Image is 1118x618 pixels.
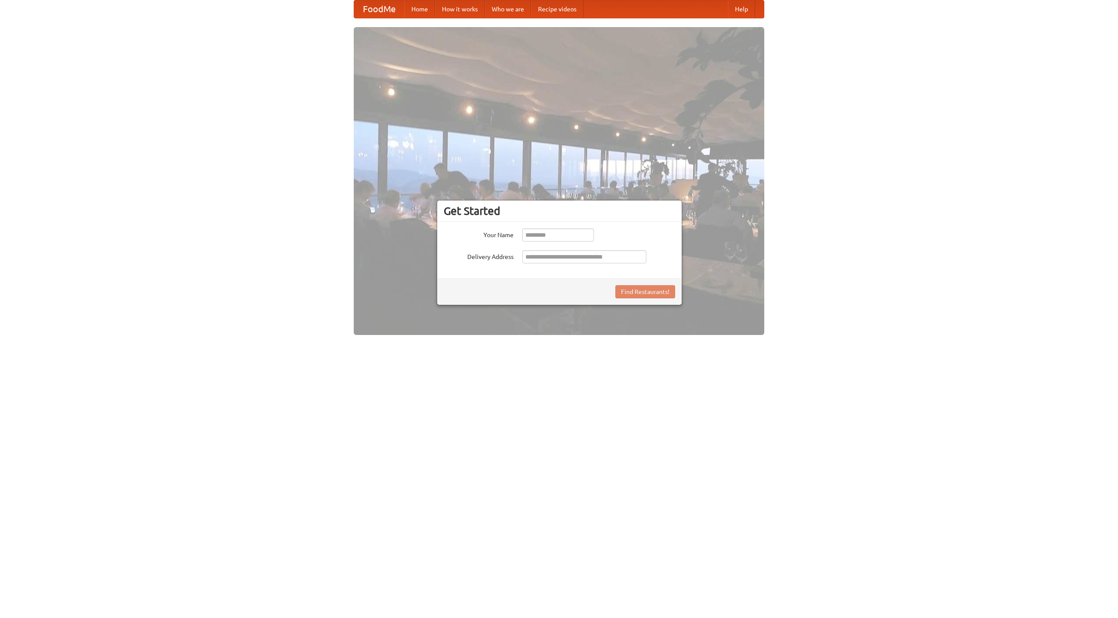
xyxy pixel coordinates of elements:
label: Your Name [444,228,514,239]
h3: Get Started [444,204,675,218]
a: How it works [435,0,485,18]
a: Recipe videos [531,0,583,18]
a: Help [728,0,755,18]
a: FoodMe [354,0,404,18]
label: Delivery Address [444,250,514,261]
a: Home [404,0,435,18]
a: Who we are [485,0,531,18]
button: Find Restaurants! [615,285,675,298]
